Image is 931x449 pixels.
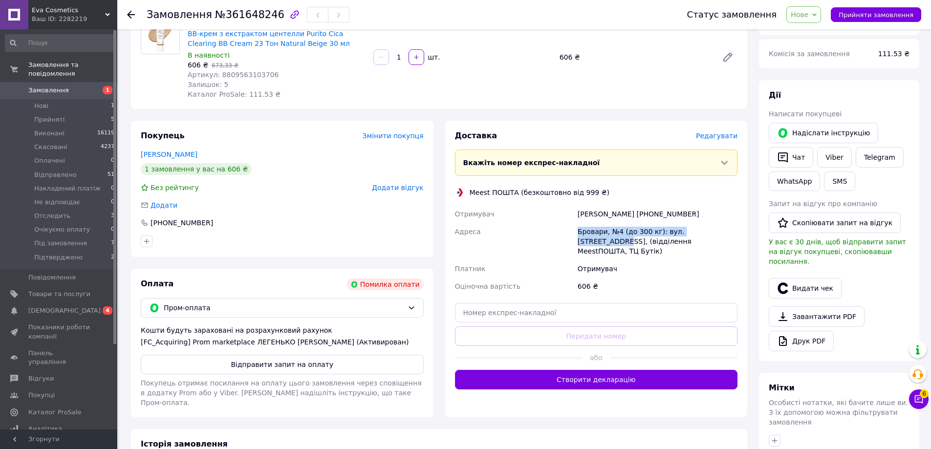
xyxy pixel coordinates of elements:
[769,399,908,426] span: Особисті нотатки, які бачите лише ви. З їх допомогою можна фільтрувати замовлення
[212,62,238,69] span: 673,33 ₴
[455,265,486,273] span: Платник
[127,10,135,20] div: Повернутися назад
[34,239,87,248] span: Під замовлення
[111,225,114,234] span: 0
[151,184,199,192] span: Без рейтингу
[141,337,424,347] div: [FC_Acquiring] Prom marketplace ЛЕГЕНЬКО [PERSON_NAME] (Активирован)
[455,370,738,389] button: Створити декларацію
[103,86,112,94] span: 1
[150,218,214,228] div: [PHONE_NUMBER]
[188,61,208,69] span: 606 ₴
[769,278,842,299] button: Видати чек
[111,156,114,165] span: 0
[141,279,173,288] span: Оплата
[5,34,115,52] input: Пошук
[455,303,738,322] input: Номер експрес-накладної
[769,213,901,233] button: Скопіювати запит на відгук
[467,188,612,197] div: Meest ПОШТА (безкоштовно від 999 ₴)
[34,198,80,207] span: Не відповідає
[32,15,117,23] div: Ваш ID: 2282219
[34,253,83,262] span: Підтверджено
[34,156,65,165] span: Оплачені
[455,131,498,140] span: Доставка
[215,9,284,21] span: №361648246
[718,47,737,67] a: Редагувати
[164,302,404,313] span: Пром-оплата
[188,30,350,47] a: BB-крем з екстрактом центелли Purito Cica Clearing BB Cream 23 Тон Natural Beige 30 мл
[34,129,65,138] span: Виконані
[141,16,179,54] img: BB-крем з екстрактом центелли Purito Cica Clearing BB Cream 23 Тон Natural Beige 30 мл
[28,86,69,95] span: Замовлення
[188,51,230,59] span: В наявності
[34,184,101,193] span: Накладений платіж
[28,349,90,366] span: Панель управління
[576,223,739,260] div: Бровари, №4 (до 300 кг): вул. [STREET_ADDRESS], (відділення MeestПОШТА, ТЦ Бутік)
[111,253,114,262] span: 2
[141,439,228,449] span: Історія замовлення
[582,353,610,363] span: або
[455,282,520,290] span: Оціночна вартість
[28,306,101,315] span: [DEMOGRAPHIC_DATA]
[856,147,904,168] a: Telegram
[28,425,62,433] span: Аналітика
[28,61,117,78] span: Замовлення та повідомлення
[141,131,185,140] span: Покупець
[147,9,212,21] span: Замовлення
[576,205,739,223] div: [PERSON_NAME] [PHONE_NUMBER]
[111,102,114,110] span: 1
[769,200,877,208] span: Запит на відгук про компанію
[831,7,921,22] button: Прийняти замовлення
[576,278,739,295] div: 606 ₴
[372,184,423,192] span: Додати відгук
[769,331,834,351] a: Друк PDF
[111,198,114,207] span: 0
[28,408,81,417] span: Каталог ProSale
[28,374,54,383] span: Відгуки
[769,110,842,118] span: Написати покупцеві
[141,379,422,406] span: Покупець отримає посилання на оплату цього замовлення через сповіщення в додатку Prom або у Viber...
[769,238,906,265] span: У вас є 30 днів, щоб відправити запит на відгук покупцеві, скопіювавши посилання.
[111,184,114,193] span: 0
[696,132,737,140] span: Редагувати
[111,115,114,124] span: 5
[28,391,55,400] span: Покупці
[34,115,65,124] span: Прийняті
[455,210,495,218] span: Отримувач
[188,71,279,79] span: Артикул: 8809563103706
[769,147,813,168] button: Чат
[34,212,70,220] span: Отследить
[141,150,197,158] a: [PERSON_NAME]
[28,273,76,282] span: Повідомлення
[769,123,878,143] button: Надіслати інструкцію
[97,129,114,138] span: 16119
[839,11,913,19] span: Прийняти замовлення
[188,90,281,98] span: Каталог ProSale: 111.53 ₴
[769,50,850,58] span: Комісія за замовлення
[34,225,90,234] span: Очікуємо оплату
[920,389,929,398] span: 6
[363,132,424,140] span: Змінити покупця
[463,159,600,167] span: Вкажіть номер експрес-накладної
[34,143,67,151] span: Скасовані
[769,306,865,327] a: Завантажити PDF
[111,212,114,220] span: 3
[824,171,855,191] button: SMS
[878,50,909,58] span: 111.53 ₴
[34,102,48,110] span: Нові
[817,147,851,168] a: Viber
[34,171,77,179] span: Відправлено
[576,260,739,278] div: Отримувач
[556,50,714,64] div: 606 ₴
[151,201,177,209] span: Додати
[769,383,795,392] span: Мітки
[32,6,105,15] span: Eva Cosmetics
[425,52,441,62] div: шт.
[111,239,114,248] span: 7
[141,355,424,374] button: Відправити запит на оплату
[188,81,229,88] span: Залишок: 5
[769,90,781,100] span: Дії
[346,278,424,290] div: Помилка оплати
[141,325,424,347] div: Кошти будуть зараховані на розрахунковий рахунок
[28,323,90,341] span: Показники роботи компанії
[101,143,114,151] span: 4237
